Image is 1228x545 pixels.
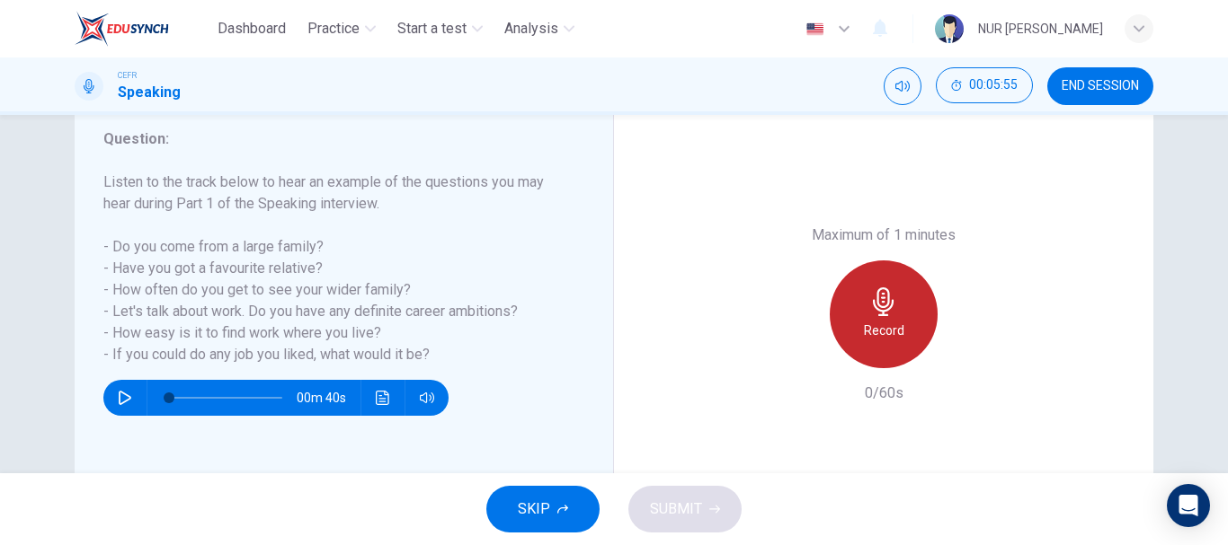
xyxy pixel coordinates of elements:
span: 00:05:55 [969,78,1018,92]
button: Record [830,260,938,368]
button: Dashboard [210,13,293,45]
div: NUR [PERSON_NAME] [978,18,1103,40]
span: SKIP [518,497,550,522]
button: 00:05:55 [936,67,1033,103]
span: END SESSION [1062,79,1139,93]
h6: Question : [103,128,563,150]
button: Practice [300,13,383,45]
span: Practice [307,18,360,40]
a: EduSynch logo [75,11,210,47]
span: Start a test [397,18,467,40]
img: Profile picture [935,14,964,43]
h6: Maximum of 1 minutes [812,224,956,246]
div: Hide [936,67,1033,105]
div: Mute [884,67,921,105]
h6: Record [864,320,904,341]
h6: 0/60s [865,382,903,404]
button: END SESSION [1047,67,1153,105]
h6: Listen to the track below to hear an example of the questions you may hear during Part 1 of the S... [103,171,563,365]
span: CEFR [118,69,137,82]
h1: Speaking [118,82,181,103]
div: Open Intercom Messenger [1167,484,1210,527]
img: EduSynch logo [75,11,169,47]
img: en [804,22,826,36]
span: 00m 40s [297,380,360,416]
span: Analysis [504,18,558,40]
span: Dashboard [218,18,286,40]
button: SKIP [486,486,600,532]
button: Analysis [497,13,582,45]
button: Click to see the audio transcription [369,380,397,416]
button: Start a test [390,13,490,45]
